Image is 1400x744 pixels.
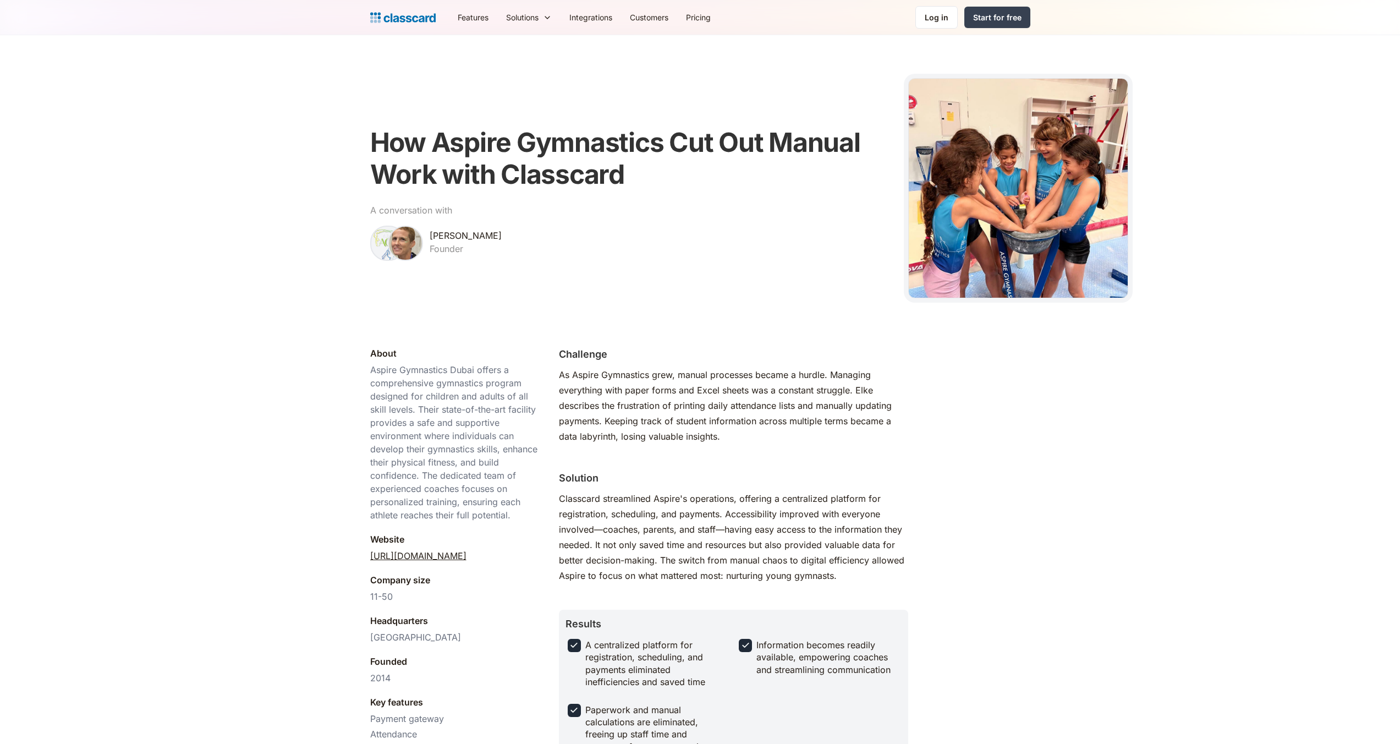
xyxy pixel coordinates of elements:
[370,573,430,587] div: Company size
[370,204,452,217] div: A conversation with
[559,471,599,485] h2: Solution
[561,5,621,30] a: Integrations
[370,655,407,668] div: Founded
[370,363,541,522] div: Aspire Gymnastics Dubai offers a comprehensive gymnastics program designed for children and adult...
[370,549,466,562] a: [URL][DOMAIN_NAME]
[497,5,561,30] div: Solutions
[370,712,444,725] div: Payment gateway
[370,614,428,627] div: Headquarters
[370,10,436,25] a: home
[756,639,897,676] div: Information becomes readily available, empowering coaches and streamlining communication
[370,590,393,603] div: 11-50
[370,127,891,190] h1: How Aspire Gymnastics Cut Out Manual Work with Classcard
[915,6,958,29] a: Log in
[370,347,397,360] div: About
[370,533,404,546] div: Website
[449,5,497,30] a: Features
[585,639,726,688] div: A centralized platform for registration, scheduling, and payments eliminated inefficiencies and s...
[559,367,908,444] div: As Aspire Gymnastics grew, manual processes became a hurdle. Managing everything with paper forms...
[621,5,677,30] a: Customers
[370,727,444,741] div: Attendance
[559,347,607,362] h2: Challenge
[430,229,502,242] div: [PERSON_NAME]
[430,242,463,255] div: Founder
[506,12,539,23] div: Solutions
[925,12,948,23] div: Log in
[370,631,461,644] div: [GEOGRAPHIC_DATA]
[973,12,1022,23] div: Start for free
[677,5,720,30] a: Pricing
[370,671,391,685] div: 2014
[566,616,601,631] h2: Results
[964,7,1030,28] a: Start for free
[559,491,908,583] div: Classcard streamlined Aspire's operations, offering a centralized platform for registration, sche...
[370,696,423,709] div: Key features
